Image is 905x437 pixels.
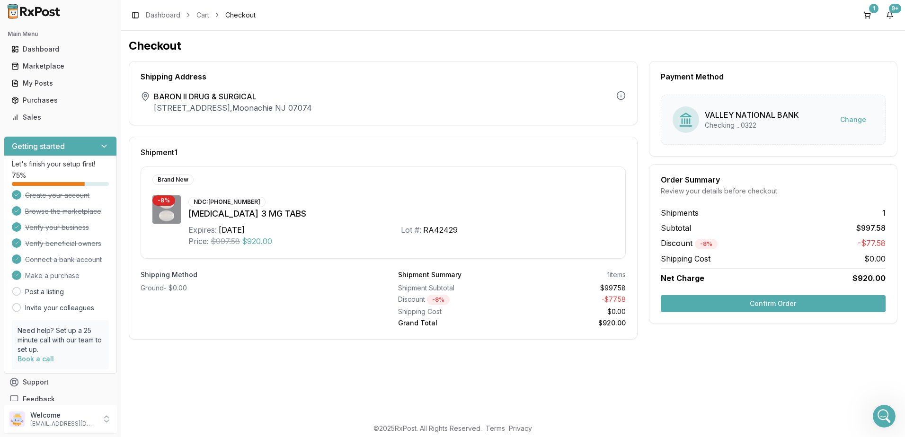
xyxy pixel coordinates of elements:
[141,283,368,293] div: Ground - $0.00
[8,58,113,75] a: Marketplace
[661,253,710,264] span: Shipping Cost
[4,93,117,108] button: Purchases
[142,295,189,333] button: Help
[8,92,113,109] a: Purchases
[4,374,117,391] button: Support
[889,4,901,13] div: 9+
[154,102,312,114] p: [STREET_ADDRESS] , Moonachie NJ 07074
[30,411,96,420] p: Welcome
[515,295,625,305] div: - $77.58
[25,207,101,216] span: Browse the marketplace
[9,111,180,161] div: Recent messageProfile image for Manuelok no problem[PERSON_NAME]•[DATE]
[93,15,112,34] img: Profile image for Rachel
[869,4,878,13] div: 1
[4,4,64,19] img: RxPost Logo
[42,134,90,141] span: ok no problem
[219,224,245,236] div: [DATE]
[47,295,95,333] button: Messages
[4,42,117,57] button: Dashboard
[19,67,170,83] p: Hi [PERSON_NAME]
[163,15,180,32] div: Close
[11,44,109,54] div: Dashboard
[18,326,103,354] p: Need help? Set up a 25 minute call with our team to set up.
[55,319,88,325] span: Messages
[12,159,109,169] p: Let's finish your setup first!
[486,424,505,432] a: Terms
[661,207,699,218] span: Shipments
[25,223,89,232] span: Verify your business
[10,125,179,160] div: Profile image for Manuelok no problem[PERSON_NAME]•[DATE]
[152,195,175,206] div: - 8 %
[25,191,89,200] span: Create your account
[152,175,194,185] div: Brand New
[705,121,799,130] div: Checking ...0322
[4,76,117,91] button: My Posts
[99,143,125,153] div: • [DATE]
[852,272,886,284] span: $920.00
[9,411,25,427] img: User avatar
[146,10,180,20] a: Dashboard
[225,10,256,20] span: Checkout
[4,110,117,125] button: Sales
[833,111,874,128] button: Change
[146,10,256,20] nav: breadcrumb
[427,295,450,305] div: - 8 %
[25,255,102,264] span: Connect a bank account
[661,273,704,283] span: Net Charge
[882,207,886,218] span: 1
[398,307,508,316] div: Shipping Cost
[188,207,614,220] div: [MEDICAL_DATA] 3 MG TABS
[11,96,109,105] div: Purchases
[515,318,625,328] div: $920.00
[398,318,508,328] div: Grand Total
[398,270,461,280] div: Shipment Summary
[19,133,38,152] img: Profile image for Manuel
[129,38,897,53] h1: Checkout
[11,113,109,122] div: Sales
[423,224,458,236] div: RA42429
[25,239,101,248] span: Verify beneficial owners
[129,15,148,34] img: Profile image for Manuel
[25,303,94,313] a: Invite your colleagues
[111,15,130,34] img: Profile image for Amantha
[8,75,113,92] a: My Posts
[19,242,170,261] button: View status page
[42,143,97,153] div: [PERSON_NAME]
[152,195,181,224] img: Rybelsus 3 MG TABS
[4,391,117,408] button: Feedback
[398,283,508,293] div: Shipment Subtotal
[860,8,875,23] button: 1
[154,91,312,102] span: BARON II DRUG & SURGICAL
[141,73,626,80] div: Shipping Address
[661,73,886,80] div: Payment Method
[25,287,64,297] a: Post a listing
[873,405,896,428] iframe: Intercom live chat
[196,10,209,20] a: Cart
[158,319,173,325] span: Help
[211,236,240,247] span: $997.58
[858,237,886,249] span: -$77.58
[25,271,80,280] span: Make a purchase
[695,239,718,249] div: - 8 %
[109,319,127,325] span: News
[141,149,177,156] span: Shipment 1
[8,109,113,126] a: Sales
[705,109,799,121] div: VALLEY NATIONAL BANK
[661,176,886,184] div: Order Summary
[398,295,508,305] div: Discount
[12,171,26,180] span: 75 %
[14,170,176,189] button: Search for help
[19,18,73,33] img: logo
[661,222,691,234] span: Subtotal
[8,30,113,38] h2: Main Menu
[188,197,266,207] div: NDC: [PHONE_NUMBER]
[864,253,886,264] span: $0.00
[19,228,170,238] div: All services are online
[4,59,117,74] button: Marketplace
[607,270,626,280] div: 1 items
[19,175,77,184] span: Search for help
[242,236,272,247] span: $920.00
[661,238,718,248] span: Discount
[188,224,217,236] div: Expires:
